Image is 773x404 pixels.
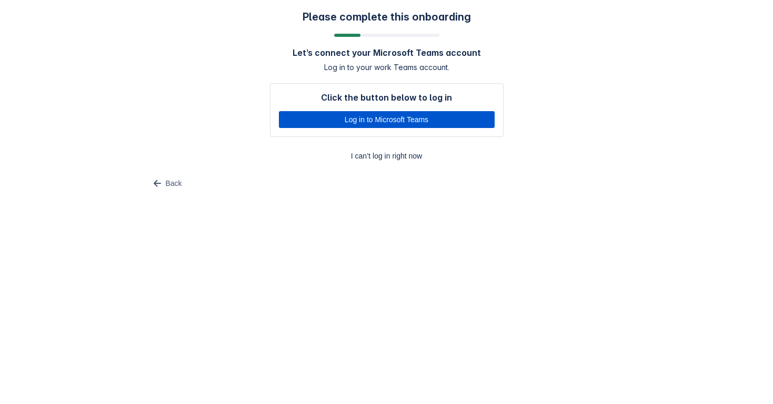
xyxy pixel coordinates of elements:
[324,62,449,73] span: Log in to your work Teams account.
[166,175,182,192] span: Back
[293,47,481,58] h4: Let’s connect your Microsoft Teams account
[145,175,188,192] button: Back
[303,11,471,23] h3: Please complete this onboarding
[321,92,452,103] h4: Click the button below to log in
[285,111,488,128] span: Log in to Microsoft Teams
[276,147,497,164] span: I can’t log in right now
[270,147,504,164] button: I can’t log in right now
[279,111,495,128] button: Log in to Microsoft Teams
